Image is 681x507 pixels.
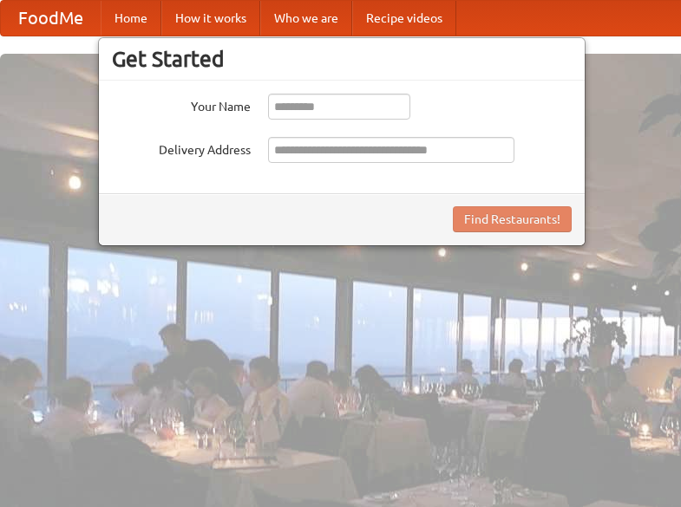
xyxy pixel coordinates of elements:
[260,1,352,36] a: Who we are
[1,1,101,36] a: FoodMe
[161,1,260,36] a: How it works
[112,137,251,159] label: Delivery Address
[112,94,251,115] label: Your Name
[352,1,456,36] a: Recipe videos
[453,206,572,232] button: Find Restaurants!
[101,1,161,36] a: Home
[112,46,572,72] h3: Get Started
